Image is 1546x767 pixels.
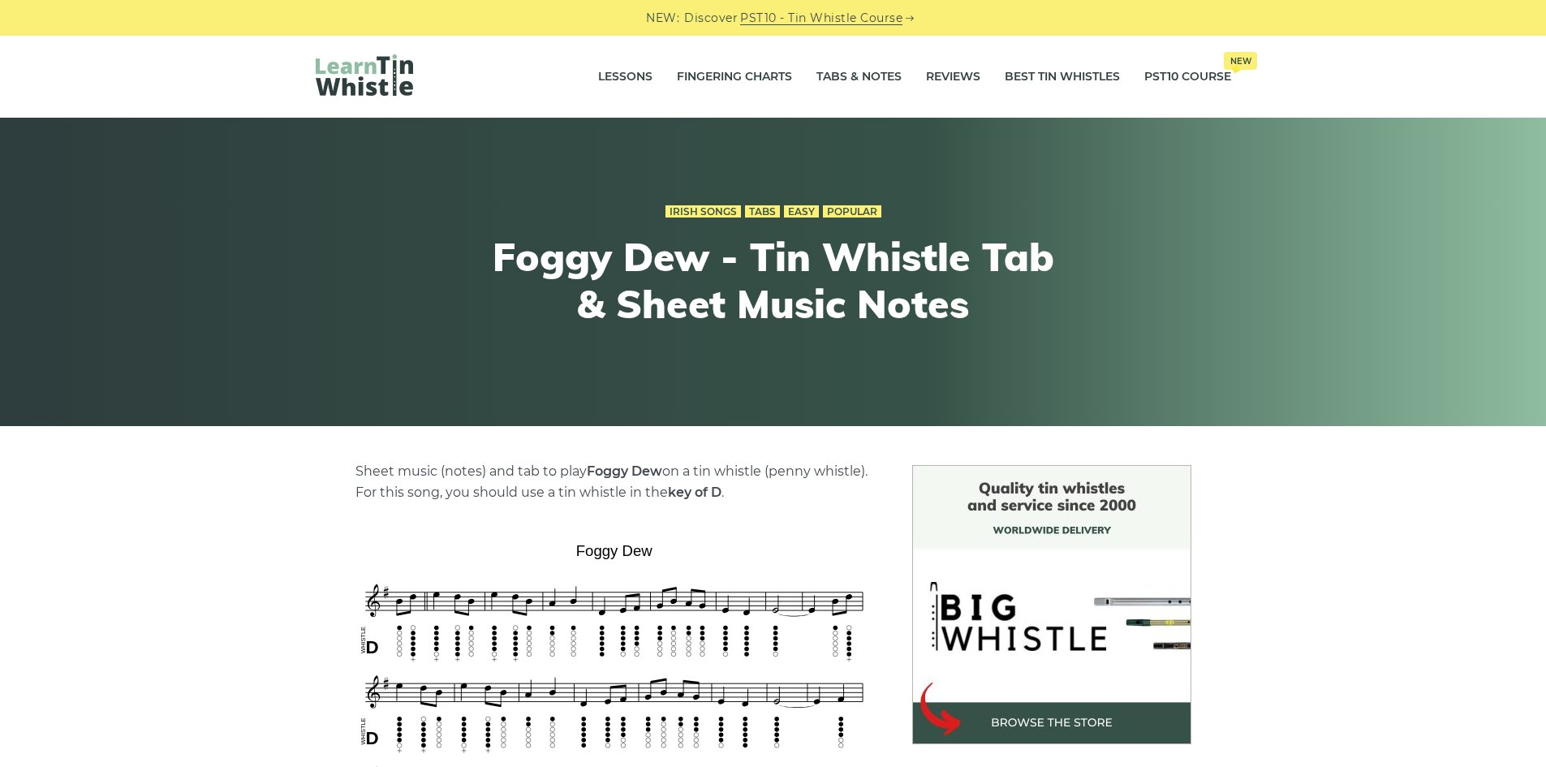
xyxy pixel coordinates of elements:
img: BigWhistle Tin Whistle Store [912,465,1191,744]
a: Tabs & Notes [816,57,902,97]
img: LearnTinWhistle.com [316,54,413,96]
a: Tabs [745,205,780,218]
a: Fingering Charts [677,57,792,97]
a: Easy [784,205,819,218]
a: Irish Songs [665,205,741,218]
a: Popular [823,205,881,218]
strong: Foggy Dew [587,463,662,479]
a: Reviews [926,57,980,97]
strong: key of D [668,485,721,500]
a: PST10 CourseNew [1144,57,1231,97]
span: New [1224,52,1257,70]
h1: Foggy Dew - Tin Whistle Tab & Sheet Music Notes [475,234,1072,327]
a: Best Tin Whistles [1005,57,1120,97]
p: Sheet music (notes) and tab to play on a tin whistle (penny whistle). For this song, you should u... [355,461,873,503]
a: Lessons [598,57,652,97]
